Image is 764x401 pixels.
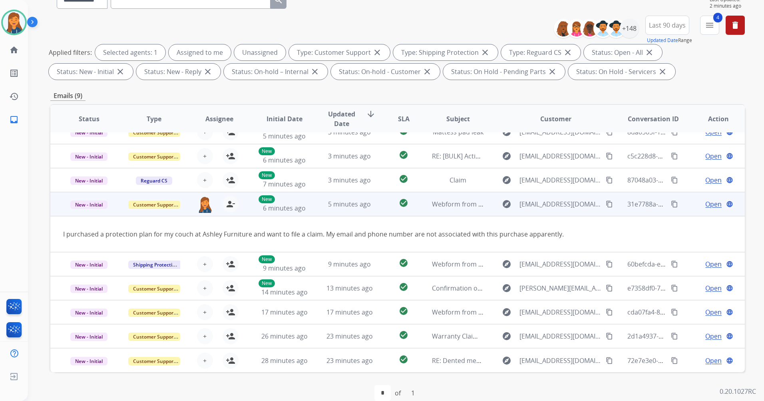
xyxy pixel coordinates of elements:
[620,19,639,38] div: +148
[671,309,678,316] mat-icon: content_copy
[432,284,545,293] span: Confirmation of Cancellation Request
[136,176,172,185] span: Reguard CS
[502,356,511,365] mat-icon: explore
[197,353,213,369] button: +
[263,204,306,213] span: 6 minutes ago
[3,11,25,34] img: avatar
[197,280,213,296] button: +
[128,152,180,161] span: Customer Support
[234,44,286,60] div: Unassigned
[399,282,408,292] mat-icon: check_circle
[259,147,275,155] p: New
[519,331,601,341] span: [EMAIL_ADDRESS][DOMAIN_NAME]
[79,114,99,124] span: Status
[647,37,678,44] button: Updated Date
[432,152,634,160] span: RE: [BULK] Action required: Extend claim approved for replacement
[205,114,233,124] span: Assignee
[705,331,722,341] span: Open
[203,356,207,365] span: +
[399,330,408,340] mat-icon: check_circle
[399,258,408,268] mat-icon: check_circle
[658,67,667,76] mat-icon: close
[259,195,275,203] p: New
[226,175,235,185] mat-icon: person_add
[705,199,722,209] span: Open
[726,285,733,292] mat-icon: language
[422,67,432,76] mat-icon: close
[263,264,306,273] span: 9 minutes ago
[671,357,678,364] mat-icon: content_copy
[627,284,743,293] span: e7358df0-782a-4385-982b-91fa9cfa03ff
[328,260,371,269] span: 9 minutes ago
[606,309,613,316] mat-icon: content_copy
[226,259,235,269] mat-icon: person_add
[326,308,373,317] span: 17 minutes ago
[705,175,722,185] span: Open
[70,357,107,365] span: New - Initial
[446,114,470,124] span: Subject
[645,48,654,57] mat-icon: close
[203,175,207,185] span: +
[393,44,498,60] div: Type: Shipping Protection
[399,355,408,364] mat-icon: check_circle
[9,92,19,101] mat-icon: history
[267,114,302,124] span: Initial Date
[9,45,19,55] mat-icon: home
[128,333,180,341] span: Customer Support
[519,151,601,161] span: [EMAIL_ADDRESS][DOMAIN_NAME]
[502,151,511,161] mat-icon: explore
[519,175,601,185] span: [EMAIL_ADDRESS][DOMAIN_NAME]
[328,176,371,184] span: 3 minutes ago
[226,151,235,161] mat-icon: person_add
[366,109,376,119] mat-icon: arrow_downward
[540,114,571,124] span: Customer
[50,91,86,101] p: Emails (9)
[627,308,746,317] span: cda07fa4-8584-4226-bf5b-c4f308a717ab
[128,285,180,293] span: Customer Support
[606,357,613,364] mat-icon: content_copy
[627,152,751,160] span: c5c228d8-37dd-46c0-8902-6c98ddab9a53
[443,64,565,80] div: Status: On Hold - Pending Parts
[726,176,733,184] mat-icon: language
[128,261,183,269] span: Shipping Protection
[705,283,722,293] span: Open
[705,20,714,30] mat-icon: menu
[405,385,421,401] div: 1
[680,105,745,133] th: Action
[627,200,750,209] span: 31e7788a-3566-462e-adb5-8bd6f8e91c3a
[70,333,107,341] span: New - Initial
[671,261,678,268] mat-icon: content_copy
[502,175,511,185] mat-icon: explore
[606,176,613,184] mat-icon: content_copy
[705,259,722,269] span: Open
[606,333,613,340] mat-icon: content_copy
[197,196,213,213] img: agent-avatar
[568,64,675,80] div: Status: On Hold - Servicers
[705,307,722,317] span: Open
[128,309,180,317] span: Customer Support
[710,3,745,9] span: 2 minutes ago
[432,332,545,341] span: Warranty Claim for Damaged Bed Rail
[289,44,390,60] div: Type: Customer Support
[606,261,613,268] mat-icon: content_copy
[259,171,275,179] p: New
[310,67,320,76] mat-icon: close
[70,200,107,209] span: New - Initial
[226,356,235,365] mat-icon: person_add
[502,331,511,341] mat-icon: explore
[606,200,613,208] mat-icon: content_copy
[115,67,125,76] mat-icon: close
[730,20,740,30] mat-icon: delete
[726,261,733,268] mat-icon: language
[136,64,221,80] div: Status: New - Reply
[399,306,408,316] mat-icon: check_circle
[326,284,373,293] span: 13 minutes ago
[263,132,306,140] span: 5 minutes ago
[147,114,161,124] span: Type
[226,307,235,317] mat-icon: person_add
[226,283,235,293] mat-icon: person_add
[49,64,133,80] div: Status: New - Initial
[49,48,92,57] p: Applied filters:
[324,109,360,128] span: Updated Date
[671,333,678,340] mat-icon: content_copy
